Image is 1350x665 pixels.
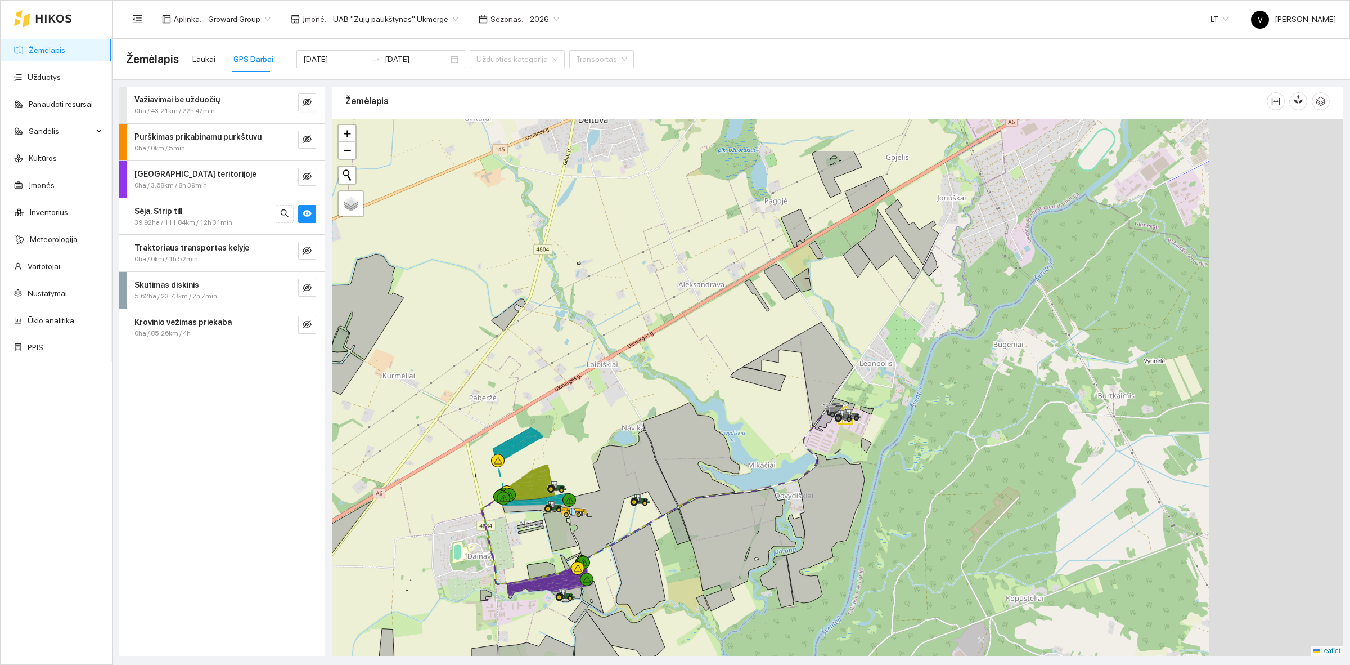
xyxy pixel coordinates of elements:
[276,205,294,223] button: search
[192,53,215,65] div: Laukai
[134,217,232,228] span: 39.92ha / 111.84km / 12h 31min
[134,95,220,104] strong: Važiavimai be užduočių
[385,53,448,65] input: Pabaigos data
[298,93,316,111] button: eye-invisible
[1267,92,1285,110] button: column-width
[298,205,316,223] button: eye
[1251,15,1336,24] span: [PERSON_NAME]
[119,87,325,123] div: Važiavimai be užduočių0ha / 43.21km / 22h 42mineye-invisible
[134,143,185,154] span: 0ha / 0km / 5min
[1313,647,1340,655] a: Leaflet
[291,15,300,24] span: shop
[134,328,191,339] span: 0ha / 85.26km / 4h
[119,198,325,235] div: Sėja. Strip till39.92ha / 111.84km / 12h 31minsearcheye
[134,291,217,302] span: 5.62ha / 23.73km / 2h 7min
[303,135,312,145] span: eye-invisible
[333,11,458,28] span: UAB "Zujų paukštynas" Ukmerge
[303,172,312,182] span: eye-invisible
[119,309,325,346] div: Krovinio vežimas priekaba0ha / 85.26km / 4heye-invisible
[298,242,316,260] button: eye-invisible
[134,169,256,178] strong: [GEOGRAPHIC_DATA] teritorijoje
[119,235,325,271] div: Traktoriaus transportas kelyje0ha / 0km / 1h 52mineye-invisible
[162,15,171,24] span: layout
[1267,97,1284,106] span: column-width
[298,316,316,334] button: eye-invisible
[28,316,74,325] a: Ūkio analitika
[134,318,232,327] strong: Krovinio vežimas priekaba
[28,343,43,352] a: PPIS
[134,132,262,141] strong: Purškimas prikabinamu purkštuvu
[339,125,355,142] a: Zoom in
[28,73,61,82] a: Užduotys
[119,124,325,160] div: Purškimas prikabinamu purkštuvu0ha / 0km / 5mineye-invisible
[339,167,355,184] button: Initiate a new search
[303,246,312,257] span: eye-invisible
[126,50,179,68] span: Žemėlapis
[132,14,142,24] span: menu-fold
[303,283,312,294] span: eye-invisible
[134,106,215,117] span: 0ha / 43.21km / 22h 42min
[298,131,316,149] button: eye-invisible
[29,154,57,163] a: Kultūros
[30,208,68,217] a: Inventorius
[1210,11,1228,28] span: LT
[233,53,273,65] div: GPS Darbai
[371,55,380,64] span: swap-right
[339,191,363,216] a: Layers
[134,254,198,265] span: 0ha / 0km / 1h 52min
[339,142,355,159] a: Zoom out
[29,46,65,55] a: Žemėlapis
[344,143,351,157] span: −
[371,55,380,64] span: to
[303,209,312,220] span: eye
[490,13,523,25] span: Sezonas :
[119,272,325,309] div: Skutimas diskinis5.62ha / 23.73km / 2h 7mineye-invisible
[134,207,182,216] strong: Sėja. Strip till
[344,126,351,140] span: +
[303,320,312,331] span: eye-invisible
[134,243,249,252] strong: Traktoriaus transportas kelyje
[28,262,60,271] a: Vartotojai
[29,181,55,190] a: Įmonės
[28,289,67,298] a: Nustatymai
[134,180,207,191] span: 0ha / 3.68km / 8h 39min
[303,13,326,25] span: Įmonė :
[303,53,367,65] input: Pradžios data
[29,120,93,142] span: Sandėlis
[30,235,78,244] a: Meteorologija
[134,280,199,289] strong: Skutimas diskinis
[208,11,271,28] span: Groward Group
[303,97,312,108] span: eye-invisible
[174,13,201,25] span: Aplinka :
[530,11,559,28] span: 2026
[29,100,93,109] a: Panaudoti resursai
[126,8,148,30] button: menu-fold
[298,168,316,186] button: eye-invisible
[119,161,325,198] div: [GEOGRAPHIC_DATA] teritorijoje0ha / 3.68km / 8h 39mineye-invisible
[479,15,488,24] span: calendar
[345,85,1267,117] div: Žemėlapis
[1258,11,1263,29] span: V
[298,279,316,297] button: eye-invisible
[280,209,289,220] span: search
